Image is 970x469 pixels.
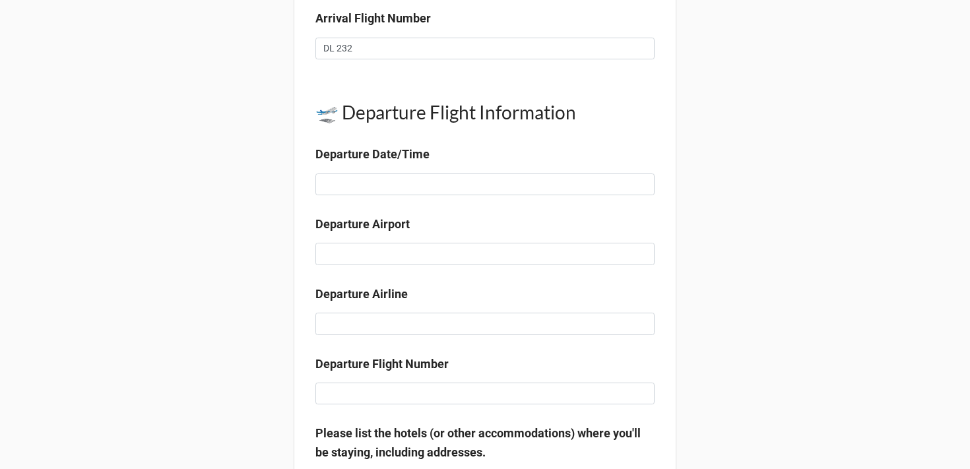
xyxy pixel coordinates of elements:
[315,285,408,303] label: Departure Airline
[315,145,430,164] label: Departure Date/Time
[315,215,410,234] label: Departure Airport
[315,424,655,462] label: Please list the hotels (or other accommodations) where you'll be staying, including addresses.
[315,100,655,124] h1: 🛫 Departure Flight Information
[315,9,431,28] label: Arrival Flight Number
[315,355,449,373] label: Departure Flight Number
